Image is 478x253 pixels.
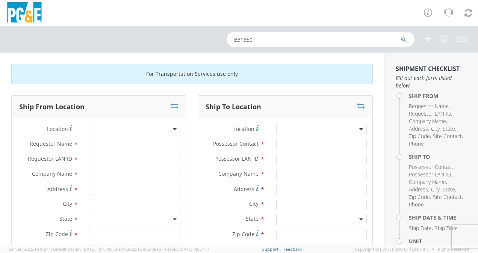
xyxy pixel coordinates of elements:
h3: Ship From Location [19,103,85,111]
span: Client: 2025.18.0-5db8ab7 [113,246,209,252]
h4: Ship To [409,154,467,160]
span: Requestor LAN ID [409,110,451,117]
span: Company Name [218,170,259,177]
input: Shipment, Tracking or Reference Number (at least 4 chars) [227,32,414,47]
span: Site Contact [433,193,462,200]
span: State [443,186,455,193]
span: Zip Code [232,230,254,238]
span: Address [409,186,428,193]
li: , [409,178,447,186]
a: Support [262,246,278,252]
span: Requestor Name [409,102,449,110]
span: Possessor Contact [409,163,453,170]
span: City [431,125,440,132]
li: , [409,110,452,117]
img: pge-logo-06675f144f4cfa6a6814.png [6,2,43,24]
span: Requestor LAN ID [28,155,72,162]
span: Company Name [409,178,446,185]
span: City [431,186,440,193]
li: , [409,117,447,125]
li: , [433,133,463,140]
span: Ship Date [409,224,432,232]
span: Company Name [409,117,446,125]
li: , [409,133,431,140]
span: Possessor Contact [213,140,259,147]
span: Possessor LAN ID [409,171,451,178]
span: Fill out each form listed below [396,74,467,89]
h3: Ship To Location [206,103,261,111]
span: Ship Time [435,224,458,232]
span: Location [233,125,254,133]
span: Site Contact [433,133,462,140]
li: , [433,193,463,201]
span: Address [234,185,254,193]
li: , [431,125,441,133]
span: Zip Code [46,230,68,238]
li: , [409,171,452,178]
span: State [443,125,455,132]
li: , [443,125,456,133]
li: , [431,186,441,193]
a: Feedback [283,246,302,252]
span: master, [DATE] 10:47:06 [67,246,112,252]
span: Address [409,125,428,132]
span: City [63,200,72,207]
span: Address [47,185,68,193]
span: Company Name [32,170,72,177]
span: Copyright © [DATE]-[DATE] Agistix Inc., All Rights Reserved [355,246,469,252]
span: State [246,215,259,222]
div: For Transportation Services use only [11,64,373,84]
li: , [409,102,450,110]
span: Phone [409,140,424,147]
strong: Shipment Checklist [396,65,460,73]
h4: Ship Date & Time [409,215,467,220]
span: Requestor Name [30,140,72,147]
span: State [59,215,72,222]
span: Zip Code [409,193,430,200]
span: Zip Code [409,133,430,140]
span: Possessor LAN ID [215,155,259,162]
span: Location [47,125,68,133]
li: , [409,125,429,133]
span: master, [DATE] 09:34:17 [163,246,209,252]
span: City [249,200,259,207]
span: Server: 2025.19.0-d447cefac8f [9,246,112,252]
h4: Unit [409,238,467,244]
li: , [409,163,454,171]
li: , [409,224,433,232]
li: , [443,186,456,193]
li: , [409,193,431,201]
li: , [409,186,429,193]
h4: Ship From [409,93,467,99]
span: Phone [409,201,424,208]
